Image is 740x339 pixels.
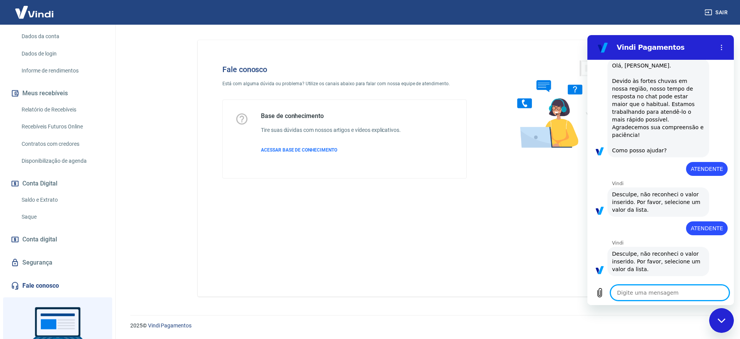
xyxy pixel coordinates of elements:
[261,147,401,153] a: ACESSAR BASE DE CONHECIMENTO
[703,5,731,20] button: Sair
[18,136,106,152] a: Contratos com credores
[148,322,192,329] a: Vindi Pagamentos
[9,85,106,102] button: Meus recebíveis
[9,175,106,192] button: Conta Digital
[261,112,401,120] h5: Base de conhecimento
[9,254,106,271] a: Segurança
[9,277,106,294] a: Fale conosco
[261,126,401,134] h6: Tire suas dúvidas com nossos artigos e vídeos explicativos.
[587,35,734,305] iframe: Janela de mensagens
[130,322,721,330] p: 2025 ©
[9,0,59,24] img: Vindi
[22,234,57,245] span: Conta digital
[18,46,106,62] a: Dados de login
[18,153,106,169] a: Disponibilização de agenda
[18,119,106,135] a: Recebíveis Futuros Online
[709,308,734,333] iframe: Botão para abrir a janela de mensagens, conversa em andamento
[261,147,337,153] span: ACESSAR BASE DE CONHECIMENTO
[502,52,619,155] img: Fale conosco
[222,80,467,87] p: Está com alguma dúvida ou problema? Utilize os canais abaixo para falar com nossa equipe de atend...
[18,209,106,225] a: Saque
[9,231,106,248] a: Conta digital
[18,102,106,118] a: Relatório de Recebíveis
[18,63,106,79] a: Informe de rendimentos
[18,192,106,208] a: Saldo e Extrato
[222,65,467,74] h4: Fale conosco
[18,29,106,44] a: Dados da conta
